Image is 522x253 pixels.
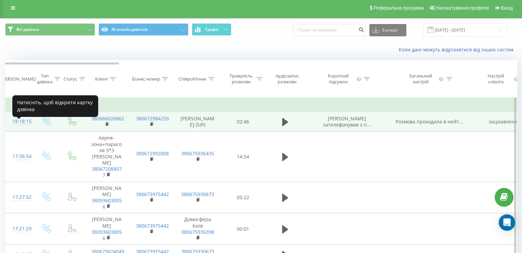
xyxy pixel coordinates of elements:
[480,73,512,85] div: Настрій клієнта
[12,95,98,117] div: Натисніть, щоб відкрити картку дзвінка
[181,229,214,235] a: 380675936398
[12,115,26,128] div: 18:18:15
[270,73,304,85] div: Аудіозапис розмови
[174,112,222,132] td: [PERSON_NAME] (SIP)
[12,222,26,236] div: 17:21:29
[222,213,265,245] td: 00:01
[12,150,26,163] div: 17:36:54
[132,76,160,82] div: Бізнес номер
[12,191,26,204] div: 17:27:52
[228,73,255,85] div: Тривалість розмови
[404,73,437,85] div: Загальний настрій
[436,5,489,11] span: Налаштування профілю
[174,213,222,245] td: Домосфера Київ
[373,5,424,11] span: Реферальна програма
[16,27,39,32] span: Всі дзвінки
[396,118,463,125] span: Розмова проходила в нейт...
[84,182,129,213] td: [PERSON_NAME]
[222,112,265,132] td: 02:46
[136,150,169,157] a: 380672992008
[222,182,265,213] td: 05:22
[178,76,207,82] div: Співробітник
[222,132,265,182] td: 14:54
[92,229,122,241] a: 380936030056
[136,222,169,229] a: 380673975442
[63,76,77,82] div: Статус
[501,5,513,11] span: Вихід
[92,166,122,178] a: 380672088077
[323,115,371,128] span: [PERSON_NAME] зателефонував з п...
[293,24,366,36] input: Пошук за номером
[205,27,219,32] span: Графік
[1,76,36,82] div: [PERSON_NAME]
[84,132,129,182] td: лаунж-зона+парасоля 3*3 [PERSON_NAME]
[369,24,406,36] button: Експорт
[98,23,188,36] button: AI-аналіз дзвінків
[192,23,231,36] button: Графік
[399,46,517,53] a: Коли дані можуть відрізнятися вiд інших систем
[322,73,355,85] div: Короткий підсумок
[181,191,214,197] a: 380675930673
[84,213,129,245] td: [PERSON_NAME]
[136,191,169,197] a: 380673975442
[91,115,124,122] a: 380666026862
[181,150,214,157] a: 380675936435
[5,23,95,36] button: Всі дзвінки
[499,214,515,231] div: Open Intercom Messenger
[136,115,169,122] a: 380672984259
[37,73,53,85] div: Тип дзвінка
[95,76,108,82] div: Клієнт
[92,197,122,210] a: 380936030056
